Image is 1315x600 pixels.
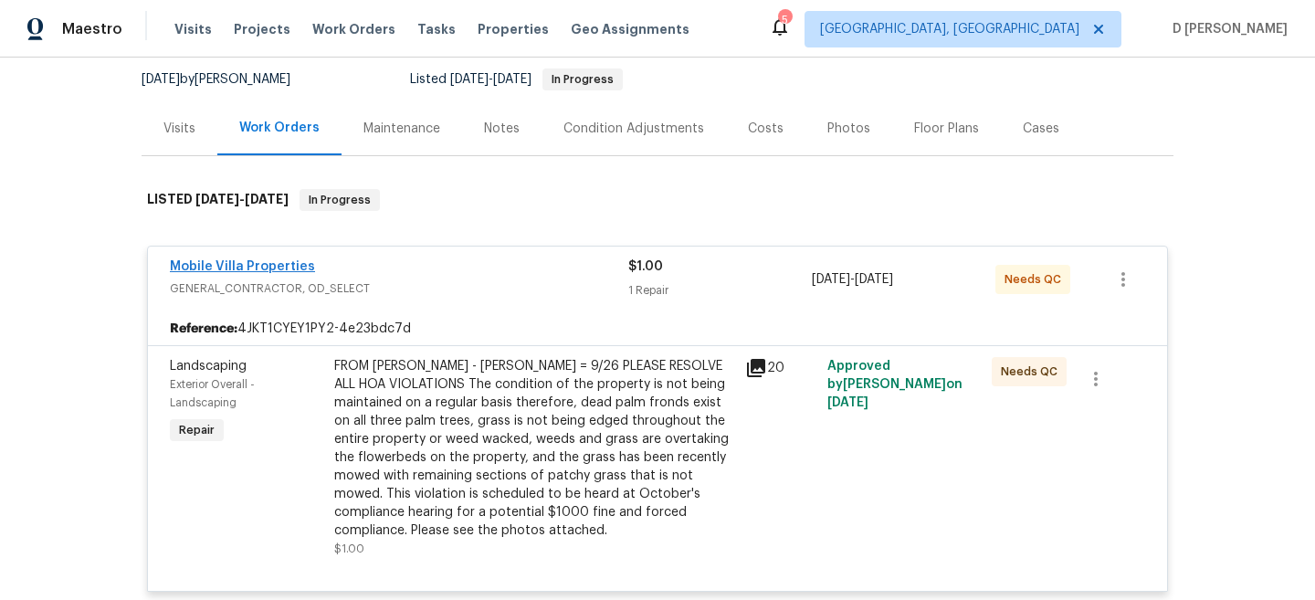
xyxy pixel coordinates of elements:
[170,279,628,298] span: GENERAL_CONTRACTOR, OD_SELECT
[1005,270,1068,289] span: Needs QC
[493,73,531,86] span: [DATE]
[170,379,255,408] span: Exterior Overall - Landscaping
[571,20,689,38] span: Geo Assignments
[170,260,315,273] a: Mobile Villa Properties
[1001,363,1065,381] span: Needs QC
[1023,120,1059,138] div: Cases
[334,543,364,554] span: $1.00
[334,357,734,540] div: FROM [PERSON_NAME] - [PERSON_NAME] = 9/26 PLEASE RESOLVE ALL HOA VIOLATIONS The condition of the ...
[484,120,520,138] div: Notes
[410,73,623,86] span: Listed
[450,73,531,86] span: -
[914,120,979,138] div: Floor Plans
[450,73,489,86] span: [DATE]
[301,191,378,209] span: In Progress
[312,20,395,38] span: Work Orders
[172,421,222,439] span: Repair
[174,20,212,38] span: Visits
[563,120,704,138] div: Condition Adjustments
[142,171,1173,229] div: LISTED [DATE]-[DATE]In Progress
[245,193,289,205] span: [DATE]
[147,189,289,211] h6: LISTED
[195,193,239,205] span: [DATE]
[163,120,195,138] div: Visits
[778,11,791,29] div: 5
[142,73,180,86] span: [DATE]
[62,20,122,38] span: Maestro
[827,120,870,138] div: Photos
[239,119,320,137] div: Work Orders
[363,120,440,138] div: Maintenance
[827,360,963,409] span: Approved by [PERSON_NAME] on
[745,357,816,379] div: 20
[148,312,1167,345] div: 4JKT1CYEY1PY2-4e23bdc7d
[855,273,893,286] span: [DATE]
[195,193,289,205] span: -
[1165,20,1288,38] span: D [PERSON_NAME]
[748,120,784,138] div: Costs
[544,74,621,85] span: In Progress
[820,20,1079,38] span: [GEOGRAPHIC_DATA], [GEOGRAPHIC_DATA]
[234,20,290,38] span: Projects
[628,281,812,300] div: 1 Repair
[170,360,247,373] span: Landscaping
[812,270,893,289] span: -
[417,23,456,36] span: Tasks
[628,260,663,273] span: $1.00
[170,320,237,338] b: Reference:
[478,20,549,38] span: Properties
[142,68,312,90] div: by [PERSON_NAME]
[812,273,850,286] span: [DATE]
[827,396,868,409] span: [DATE]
